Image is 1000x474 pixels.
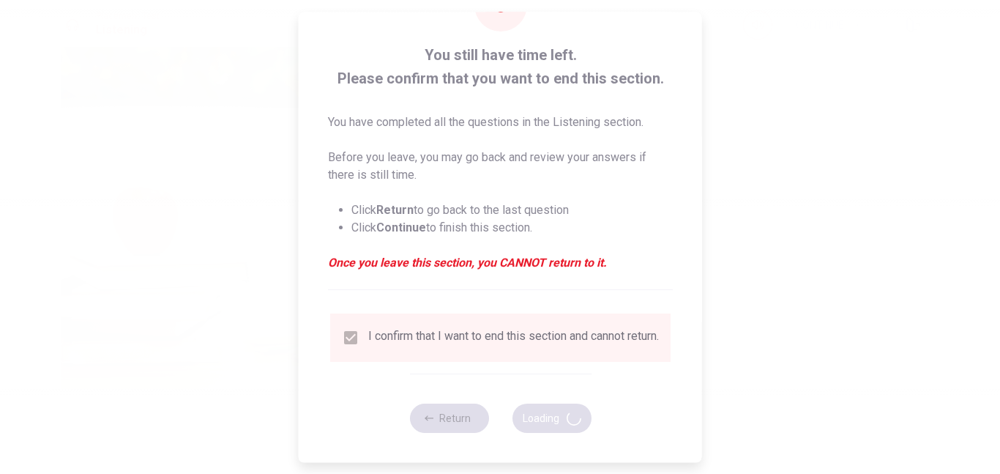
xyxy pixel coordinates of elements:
li: Click to go back to the last question [351,201,673,219]
button: Loading [512,404,591,433]
strong: Return [376,203,414,217]
p: Before you leave, you may go back and review your answers if there is still time. [328,149,673,184]
em: Once you leave this section, you CANNOT return to it. [328,254,673,272]
p: You have completed all the questions in the Listening section. [328,114,673,131]
div: I confirm that I want to end this section and cannot return. [368,329,659,347]
span: You still have time left. Please confirm that you want to end this section. [328,43,673,90]
li: Click to finish this section. [351,219,673,237]
button: Return [409,404,488,433]
strong: Continue [376,221,426,234]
